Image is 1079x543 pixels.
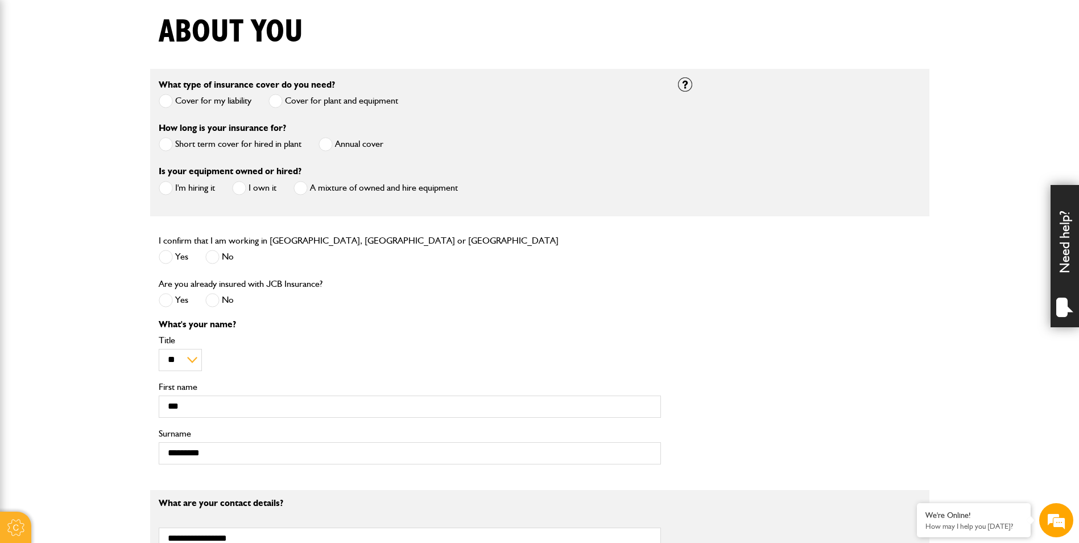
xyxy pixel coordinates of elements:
[159,181,215,195] label: I'm hiring it
[159,293,188,307] label: Yes
[205,250,234,264] label: No
[293,181,458,195] label: A mixture of owned and hire equipment
[159,94,251,108] label: Cover for my liability
[268,94,398,108] label: Cover for plant and equipment
[159,499,661,508] p: What are your contact details?
[159,124,286,133] label: How long is your insurance for?
[925,522,1022,530] p: How may I help you today?
[159,137,301,151] label: Short term cover for hired in plant
[159,80,335,89] label: What type of insurance cover do you need?
[159,250,188,264] label: Yes
[159,320,661,329] p: What's your name?
[159,382,661,392] label: First name
[159,429,661,438] label: Surname
[159,236,559,245] label: I confirm that I am working in [GEOGRAPHIC_DATA], [GEOGRAPHIC_DATA] or [GEOGRAPHIC_DATA]
[205,293,234,307] label: No
[159,13,303,51] h1: About you
[1051,185,1079,327] div: Need help?
[159,279,323,289] label: Are you already insured with JCB Insurance?
[925,511,1022,520] div: We're Online!
[159,167,301,176] label: Is your equipment owned or hired?
[319,137,383,151] label: Annual cover
[159,336,661,345] label: Title
[232,181,276,195] label: I own it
